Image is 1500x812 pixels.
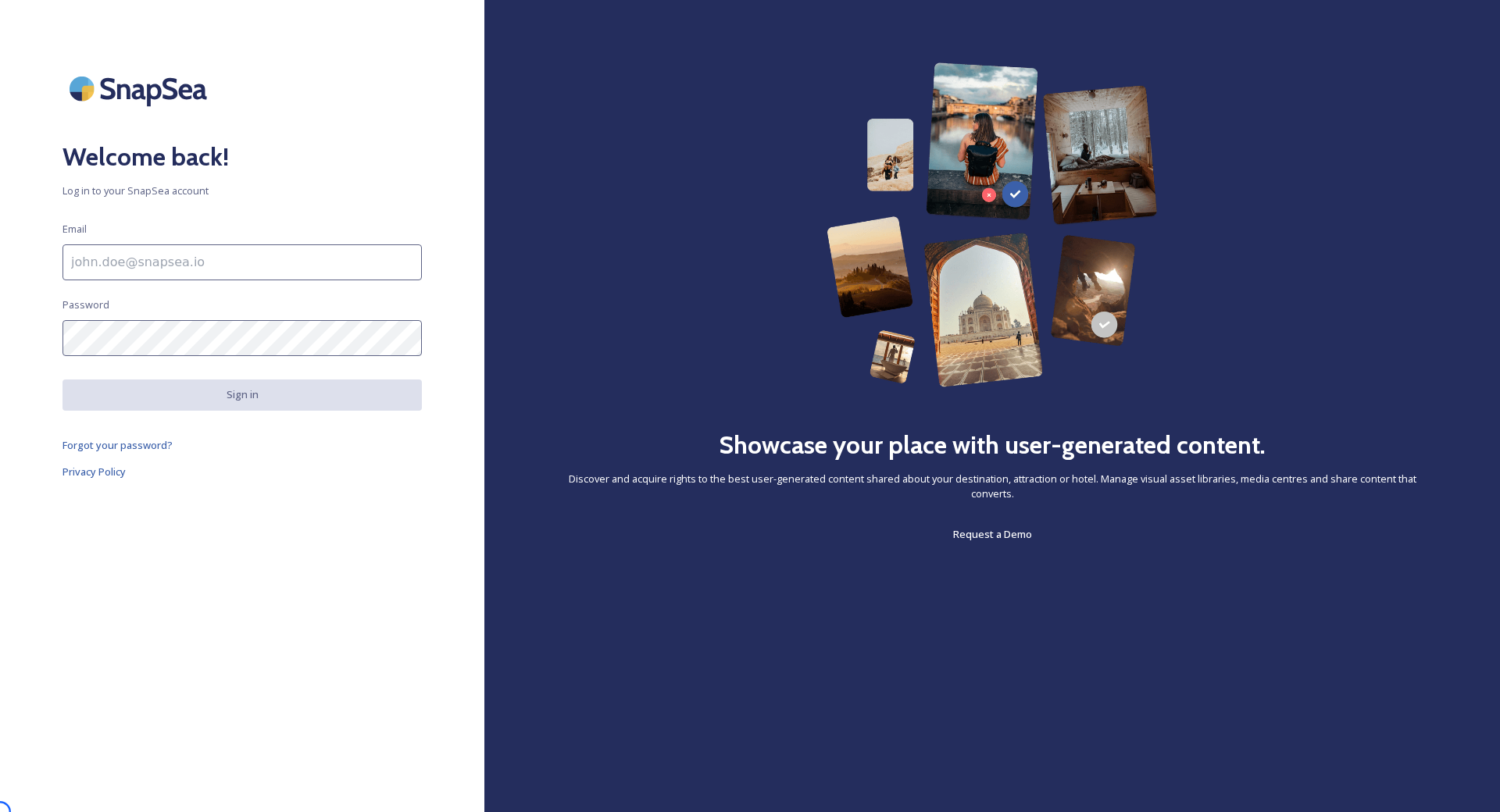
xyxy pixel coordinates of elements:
span: Privacy Policy [62,465,126,479]
button: Sign in [62,379,422,410]
span: Forgot your password? [62,438,173,452]
span: Discover and acquire rights to the best user-generated content shared about your destination, att... [547,472,1437,501]
a: Forgot your password? [62,436,422,454]
span: Request a Demo [953,527,1032,541]
span: Log in to your SnapSea account [62,183,422,198]
input: john.doe@snapsea.io [62,244,422,280]
span: Email [62,222,87,237]
a: Request a Demo [953,525,1032,543]
span: Password [62,297,109,312]
img: 63b42ca75bacad526042e722_Group%20154-p-800.png [827,62,1158,387]
h2: Showcase your place with user-generated content. [719,426,1266,464]
img: SnapSea Logo [62,62,219,115]
a: Privacy Policy [62,462,422,481]
h2: Welcome back! [62,138,422,176]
